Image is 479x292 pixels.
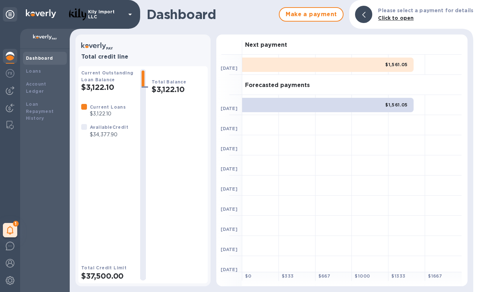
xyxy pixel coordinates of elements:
[26,68,41,74] b: Loans
[88,9,124,19] p: Kily Import LLC
[26,81,46,94] b: Account Ledger
[6,69,14,78] img: Foreign exchange
[318,273,331,279] b: $ 667
[428,273,442,279] b: $ 1667
[391,273,405,279] b: $ 1333
[221,65,238,71] b: [DATE]
[221,106,238,111] b: [DATE]
[26,101,54,121] b: Loan Repayment History
[355,273,370,279] b: $ 1000
[221,186,238,192] b: [DATE]
[3,7,17,22] div: Unpin categories
[245,42,287,49] h3: Next payment
[90,110,126,118] p: $3,122.10
[285,10,337,19] span: Make a payment
[221,247,238,252] b: [DATE]
[282,273,294,279] b: $ 333
[90,131,128,138] p: $34,377.90
[221,206,238,212] b: [DATE]
[26,55,53,61] b: Dashboard
[221,146,238,151] b: [DATE]
[221,126,238,131] b: [DATE]
[90,124,128,130] b: Available Credit
[81,83,134,92] h2: $3,122.10
[245,273,252,279] b: $ 0
[221,227,238,232] b: [DATE]
[221,267,238,272] b: [DATE]
[385,62,408,67] b: $1,561.05
[90,104,126,110] b: Current Loans
[152,85,205,94] h2: $3,122.10
[245,82,310,89] h3: Forecasted payments
[378,15,414,21] b: Click to open
[13,221,19,227] span: 1
[385,102,408,108] b: $1,561.05
[26,9,56,18] img: Logo
[221,166,238,172] b: [DATE]
[279,7,344,22] button: Make a payment
[378,8,473,13] b: Please select a payment for details
[81,265,126,270] b: Total Credit Limit
[81,272,134,280] h2: $37,500.00
[81,54,205,60] h3: Total credit line
[152,79,186,85] b: Total Balance
[81,70,134,82] b: Current Outstanding Loan Balance
[147,7,275,22] h1: Dashboard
